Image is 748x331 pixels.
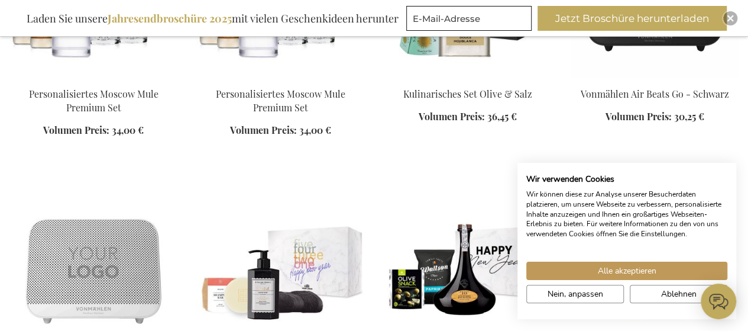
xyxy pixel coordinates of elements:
button: Akzeptieren Sie alle cookies [526,262,727,280]
a: Personalisiertes Moscow Mule Premium Set [216,88,345,114]
p: Wir können diese zur Analyse unserer Besucherdaten platzieren, um unsere Webseite zu verbessern, ... [526,189,727,239]
a: Olive & Salt Culinary Set [384,73,552,84]
span: 30,25 € [673,110,704,123]
a: Gepersonaliseerde Moscow Mule Premium Set [196,73,364,84]
span: Volumen Preis: [605,110,671,123]
div: Close [723,11,737,25]
a: Kulinarisches Set Olive & Salz [403,88,532,100]
a: Personalisiertes Moscow Mule Premium Set [29,88,158,114]
iframe: belco-activator-frame [701,284,736,319]
span: Volumen Preis: [230,124,296,136]
div: Laden Sie unsere mit vielen Geschenkideen herunter [21,6,404,31]
a: Volumen Preis: 30,25 € [605,110,704,124]
span: Nein, anpassen [548,288,603,300]
img: Close [727,15,734,22]
a: Volumen Preis: 34,00 € [230,124,331,137]
span: Ablehnen [661,288,697,300]
a: Gepersonaliseerde Moscow Mule Premium Set [9,73,177,84]
button: Alle verweigern cookies [630,285,727,303]
b: Jahresendbroschüre 2025 [108,11,232,25]
a: Volumen Preis: 34,00 € [43,124,144,137]
button: cookie Einstellungen anpassen [526,285,624,303]
form: marketing offers and promotions [406,6,535,34]
span: Alle akzeptieren [598,265,656,277]
span: Volumen Preis: [419,110,485,123]
a: Vonmahlen Air Beats GO [571,73,739,84]
span: Volumen Preis: [43,124,109,136]
span: 36,45 € [487,110,517,123]
span: 34,00 € [112,124,144,136]
span: 34,00 € [299,124,331,136]
input: E-Mail-Adresse [406,6,532,31]
a: Vonmählen Air Beats Go - Schwarz [580,88,728,100]
a: Volumen Preis: 36,45 € [419,110,517,124]
h2: Wir verwenden Cookies [526,174,727,185]
button: Jetzt Broschüre herunterladen [537,6,727,31]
